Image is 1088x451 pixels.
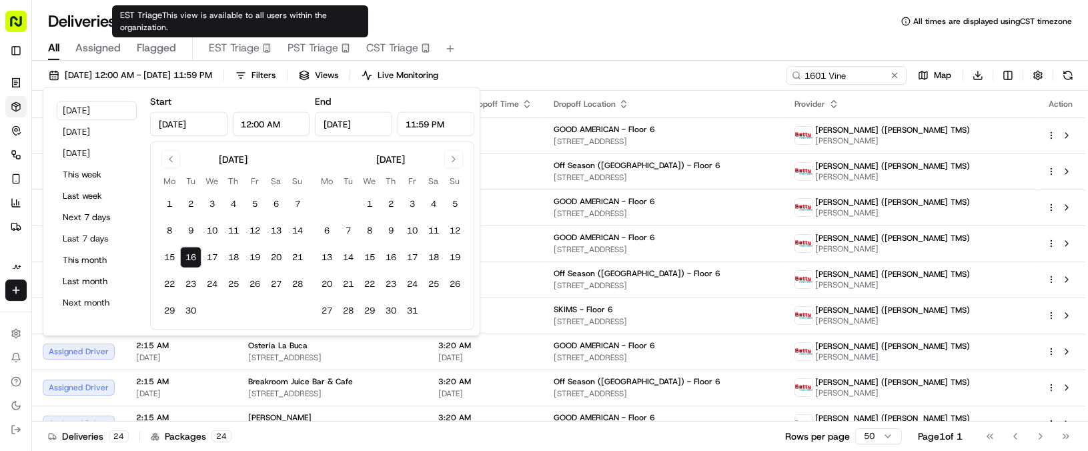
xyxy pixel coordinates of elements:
[402,300,423,322] button: 31
[244,220,265,242] button: 12
[380,174,402,188] th: Thursday
[287,174,308,188] th: Sunday
[13,53,243,75] p: Welcome 👋
[159,174,180,188] th: Monday
[402,193,423,215] button: 3
[366,40,418,56] span: CST Triage
[201,174,223,188] th: Wednesday
[65,69,212,81] span: [DATE] 12:00 AM - [DATE] 11:59 PM
[57,123,137,141] button: [DATE]
[201,247,223,268] button: 17
[438,136,532,147] span: [DATE]
[265,247,287,268] button: 20
[159,300,180,322] button: 29
[786,66,907,85] input: Type to search
[229,66,282,85] button: Filters
[150,112,227,136] input: Date
[438,232,532,243] span: 3:20 AM
[554,280,773,291] span: [STREET_ADDRESS]
[159,274,180,295] button: 22
[13,195,24,205] div: 📗
[248,340,308,351] span: Osteria La Buca
[316,247,338,268] button: 13
[265,274,287,295] button: 27
[159,220,180,242] button: 8
[816,388,971,398] span: [PERSON_NAME]
[338,174,359,188] th: Tuesday
[315,112,392,136] input: Date
[398,112,475,136] input: Time
[438,340,532,351] span: 3:20 AM
[795,307,812,324] img: betty.jpg
[402,174,423,188] th: Friday
[136,388,227,399] span: [DATE]
[554,172,773,183] span: [STREET_ADDRESS]
[57,230,137,248] button: Last 7 days
[444,274,466,295] button: 26
[151,430,231,443] div: Packages
[554,99,616,109] span: Dropoff Location
[136,352,227,363] span: [DATE]
[244,174,265,188] th: Friday
[554,268,720,279] span: Off Season ([GEOGRAPHIC_DATA]) - Floor 6
[438,316,532,327] span: [DATE]
[75,40,121,56] span: Assigned
[438,412,532,423] span: 3:20 AM
[251,69,276,81] span: Filters
[816,171,971,182] span: [PERSON_NAME]
[45,127,219,141] div: Start new chat
[378,69,438,81] span: Live Monitoring
[8,188,107,212] a: 📗Knowledge Base
[795,127,812,144] img: betty.jpg
[48,40,59,56] span: All
[359,174,380,188] th: Wednesday
[554,136,773,147] span: [STREET_ADDRESS]
[554,304,613,315] span: SKIMS - Floor 6
[402,247,423,268] button: 17
[438,244,532,255] span: [DATE]
[795,199,812,216] img: betty.jpg
[248,388,417,399] span: [STREET_ADDRESS]
[316,274,338,295] button: 20
[380,193,402,215] button: 2
[359,300,380,322] button: 29
[794,99,826,109] span: Provider
[57,251,137,270] button: This month
[554,208,773,219] span: [STREET_ADDRESS]
[377,153,406,166] div: [DATE]
[816,207,971,218] span: [PERSON_NAME]
[816,413,971,424] span: [PERSON_NAME] ([PERSON_NAME] TMS)
[219,153,248,166] div: [DATE]
[423,174,444,188] th: Saturday
[57,294,137,312] button: Next month
[316,220,338,242] button: 6
[554,124,655,135] span: GOOD AMERICAN - Floor 6
[338,300,359,322] button: 28
[223,193,244,215] button: 4
[180,274,201,295] button: 23
[338,274,359,295] button: 21
[554,376,720,387] span: Off Season ([GEOGRAPHIC_DATA]) - Floor 6
[795,163,812,180] img: betty.jpg
[288,40,338,56] span: PST Triage
[233,112,310,136] input: Time
[816,135,971,146] span: [PERSON_NAME]
[180,193,201,215] button: 2
[438,196,532,207] span: 3:20 AM
[423,274,444,295] button: 25
[316,300,338,322] button: 27
[438,352,532,363] span: [DATE]
[380,247,402,268] button: 16
[209,40,259,56] span: EST Triage
[795,235,812,252] img: betty.jpg
[223,274,244,295] button: 25
[554,388,773,399] span: [STREET_ADDRESS]
[265,174,287,188] th: Saturday
[438,208,532,219] span: [DATE]
[554,244,773,255] span: [STREET_ADDRESS]
[48,430,129,443] div: Deliveries
[223,220,244,242] button: 11
[359,193,380,215] button: 1
[159,193,180,215] button: 1
[248,376,353,387] span: Breakroom Juice Bar & Cafe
